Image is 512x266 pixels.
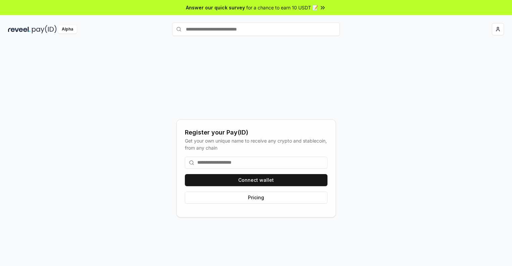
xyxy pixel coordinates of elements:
div: Alpha [58,25,77,34]
img: reveel_dark [8,25,31,34]
span: for a chance to earn 10 USDT 📝 [246,4,318,11]
div: Get your own unique name to receive any crypto and stablecoin, from any chain [185,137,327,151]
button: Connect wallet [185,174,327,186]
img: pay_id [32,25,57,34]
div: Register your Pay(ID) [185,128,327,137]
button: Pricing [185,192,327,204]
span: Answer our quick survey [186,4,245,11]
